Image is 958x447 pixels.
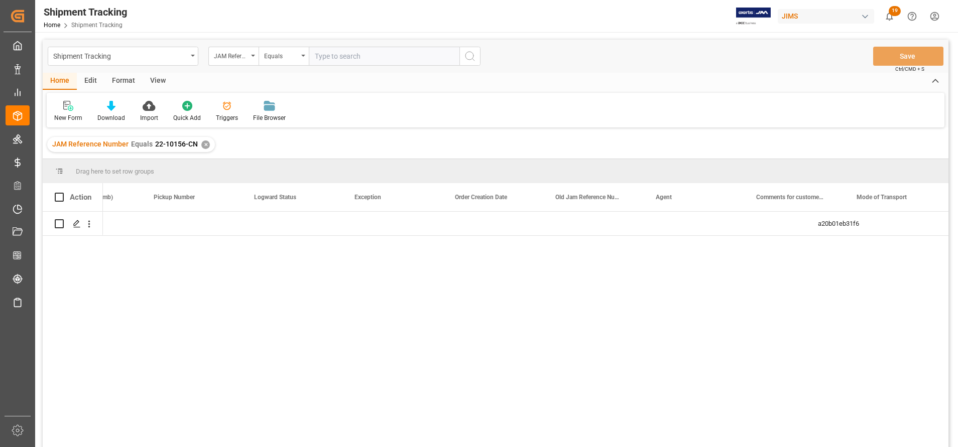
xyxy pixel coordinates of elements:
a: Home [44,22,60,29]
span: Old Jam Reference Number [555,194,623,201]
div: Format [104,73,143,90]
div: a20b01eb31f6 [806,212,906,235]
span: Mode of Transport [857,194,907,201]
div: JIMS [778,9,874,24]
div: File Browser [253,113,286,122]
div: Download [97,113,125,122]
div: Home [43,73,77,90]
div: Shipment Tracking [44,5,127,20]
div: Quick Add [173,113,201,122]
img: Exertis%20JAM%20-%20Email%20Logo.jpg_1722504956.jpg [736,8,771,25]
button: show 19 new notifications [878,5,901,28]
span: Comments for customers ([PERSON_NAME]) [756,194,823,201]
span: Pickup Number [154,194,195,201]
button: Help Center [901,5,923,28]
div: Import [140,113,158,122]
span: Exception [354,194,381,201]
div: Shipment Tracking [53,49,187,62]
div: Press SPACE to select this row. [43,212,103,236]
div: JAM Reference Number [214,49,248,61]
span: 19 [889,6,901,16]
span: Ctrl/CMD + S [895,65,924,73]
span: 22-10156-CN [155,140,198,148]
button: JIMS [778,7,878,26]
span: Drag here to set row groups [76,168,154,175]
button: open menu [208,47,259,66]
button: Save [873,47,943,66]
button: open menu [48,47,198,66]
div: Edit [77,73,104,90]
span: Agent [656,194,672,201]
div: View [143,73,173,90]
div: Action [70,193,91,202]
div: ✕ [201,140,210,149]
div: Triggers [216,113,238,122]
div: New Form [54,113,82,122]
span: Logward Status [254,194,296,201]
div: Equals [264,49,298,61]
span: JAM Reference Number [52,140,129,148]
button: open menu [259,47,309,66]
span: Equals [131,140,153,148]
span: Order Creation Date [455,194,507,201]
button: search button [459,47,481,66]
input: Type to search [309,47,459,66]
